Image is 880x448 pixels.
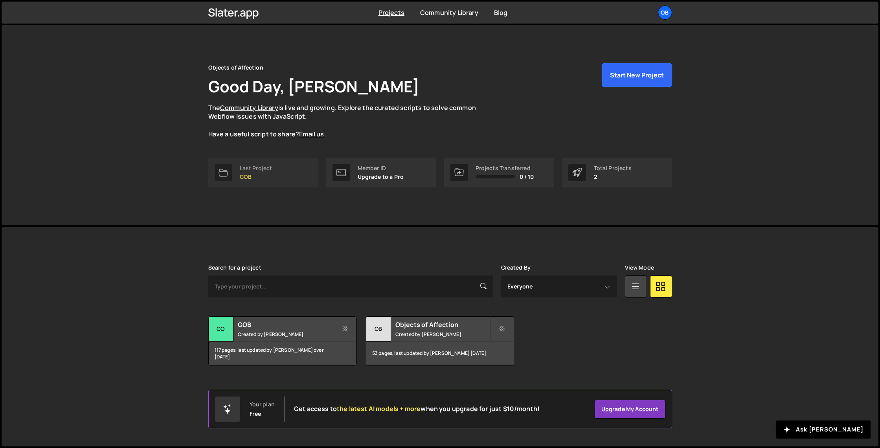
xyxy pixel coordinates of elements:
[209,342,356,365] div: 117 pages, last updated by [PERSON_NAME] over [DATE]
[358,174,404,180] p: Upgrade to a Pro
[395,331,490,338] small: Created by [PERSON_NAME]
[594,174,632,180] p: 2
[520,174,534,180] span: 0 / 10
[240,165,272,171] div: Last Project
[208,158,318,187] a: Last Project GOB
[209,317,233,342] div: GO
[494,8,508,17] a: Blog
[420,8,478,17] a: Community Library
[366,316,514,365] a: Ob Objects of Affection Created by [PERSON_NAME] 53 pages, last updated by [PERSON_NAME] [DATE]
[337,404,421,413] span: the latest AI models + more
[208,316,356,365] a: GO GOB Created by [PERSON_NAME] 117 pages, last updated by [PERSON_NAME] over [DATE]
[366,317,391,342] div: Ob
[476,165,534,171] div: Projects Transferred
[240,174,272,180] p: GOB
[208,75,420,97] h1: Good Day, [PERSON_NAME]
[366,342,514,365] div: 53 pages, last updated by [PERSON_NAME] [DATE]
[395,320,490,329] h2: Objects of Affection
[250,401,275,408] div: Your plan
[358,165,404,171] div: Member ID
[776,420,871,439] button: Ask [PERSON_NAME]
[595,400,665,419] a: Upgrade my account
[594,165,632,171] div: Total Projects
[238,331,333,338] small: Created by [PERSON_NAME]
[208,63,263,72] div: Objects of Affection
[220,103,278,112] a: Community Library
[238,320,333,329] h2: GOB
[625,264,654,271] label: View Mode
[501,264,531,271] label: Created By
[208,275,493,297] input: Type your project...
[208,103,491,139] p: The is live and growing. Explore the curated scripts to solve common Webflow issues with JavaScri...
[658,6,672,20] a: Ob
[602,63,672,87] button: Start New Project
[250,411,261,417] div: Free
[208,264,261,271] label: Search for a project
[294,405,540,413] h2: Get access to when you upgrade for just $10/month!
[378,8,404,17] a: Projects
[299,130,324,138] a: Email us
